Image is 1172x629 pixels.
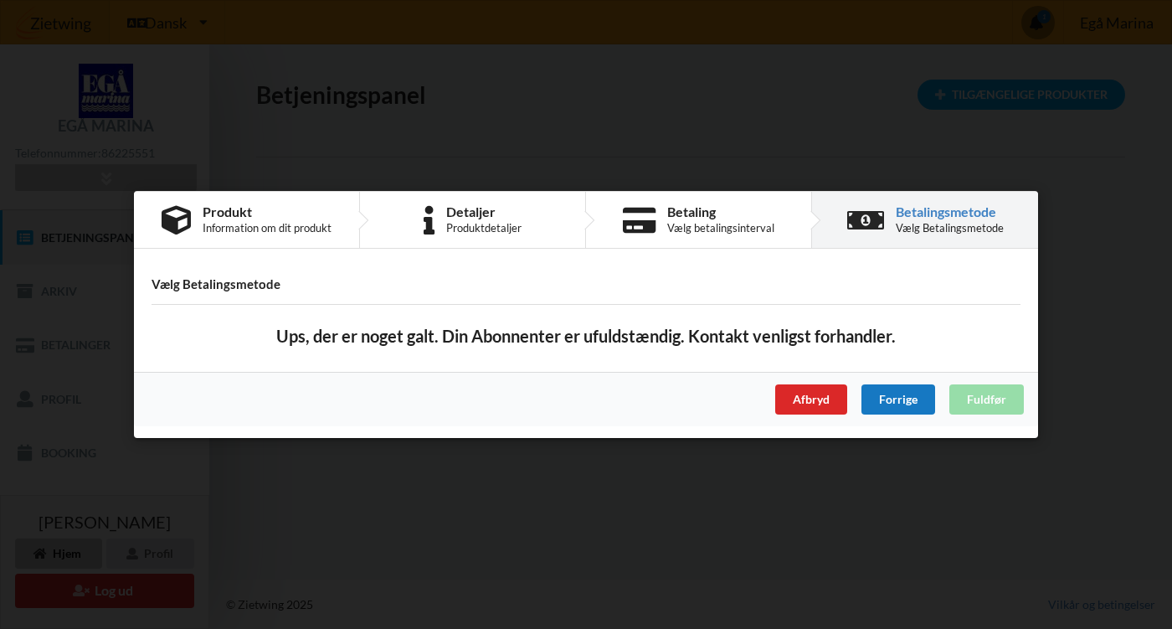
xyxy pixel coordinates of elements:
div: Produkt [203,205,332,219]
div: Afbryd [775,384,847,415]
b: Ups, der er noget galt. Din Abonnenter er ufuldstændig. Kontakt venligst forhandler. [276,324,896,348]
div: Information om dit produkt [203,221,332,235]
div: Detaljer [446,205,522,219]
div: Vælg Betalingsmetode [896,221,1004,235]
div: Forrige [861,384,935,415]
h4: Vælg Betalingsmetode [152,276,1020,292]
div: Vælg betalingsinterval [667,221,774,235]
div: Betalingsmetode [896,205,1004,219]
div: Produktdetaljer [446,221,522,235]
div: Betaling [667,205,774,219]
